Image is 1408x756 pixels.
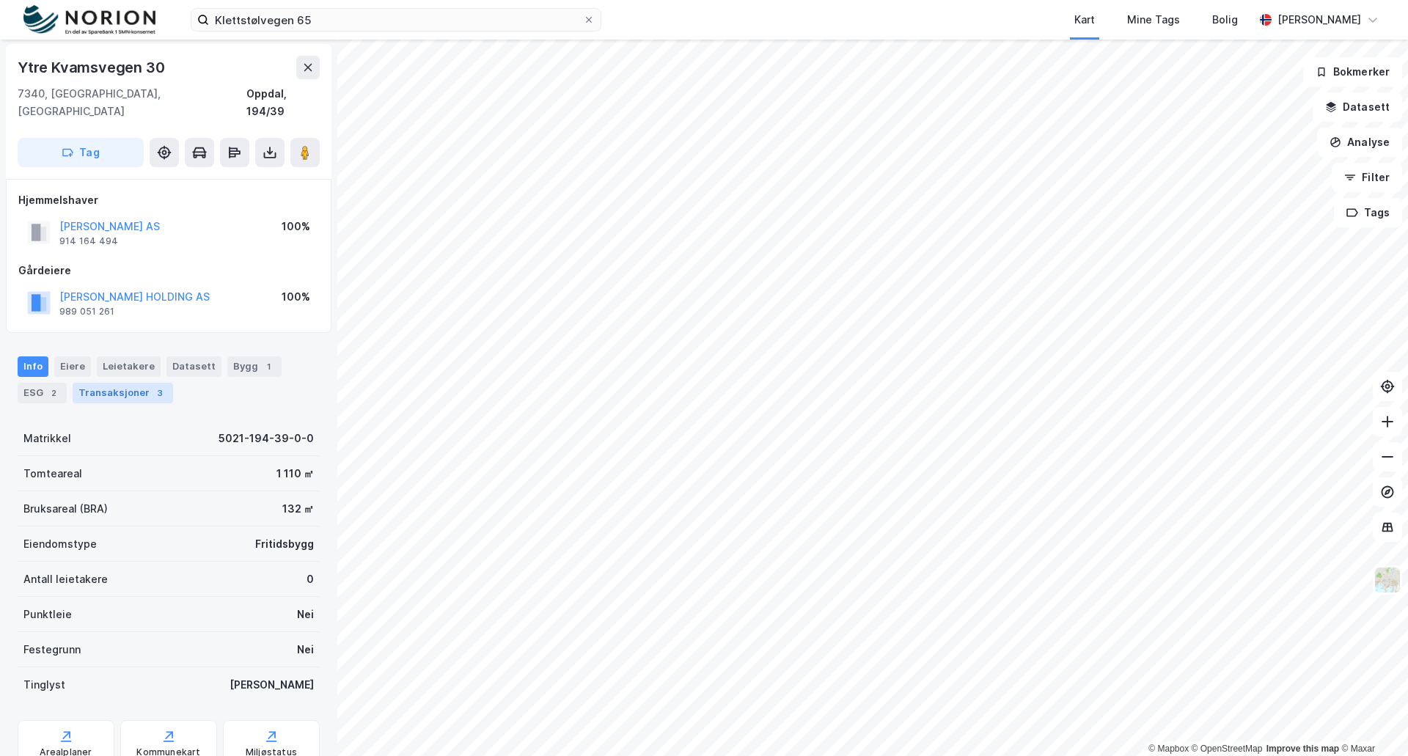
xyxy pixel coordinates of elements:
div: Mine Tags [1127,11,1180,29]
div: Tinglyst [23,676,65,694]
div: Transaksjoner [73,383,173,403]
div: 2 [46,386,61,400]
input: Søk på adresse, matrikkel, gårdeiere, leietakere eller personer [209,9,583,31]
iframe: Chat Widget [1335,686,1408,756]
div: 1 110 ㎡ [276,465,314,482]
a: Mapbox [1148,744,1189,754]
button: Analyse [1317,128,1402,157]
div: Punktleie [23,606,72,623]
div: Bygg [227,356,282,377]
div: 0 [307,570,314,588]
div: Matrikkel [23,430,71,447]
div: Eiere [54,356,91,377]
div: 1 [261,359,276,374]
div: 100% [282,288,310,306]
div: ESG [18,383,67,403]
div: Bolig [1212,11,1238,29]
div: [PERSON_NAME] [230,676,314,694]
button: Filter [1332,163,1402,192]
div: 989 051 261 [59,306,114,318]
div: Tomteareal [23,465,82,482]
div: 914 164 494 [59,235,118,247]
button: Tag [18,138,144,167]
div: Kontrollprogram for chat [1335,686,1408,756]
div: 132 ㎡ [282,500,314,518]
div: 7340, [GEOGRAPHIC_DATA], [GEOGRAPHIC_DATA] [18,85,246,120]
div: Festegrunn [23,641,81,658]
a: OpenStreetMap [1192,744,1263,754]
a: Improve this map [1266,744,1339,754]
div: [PERSON_NAME] [1277,11,1361,29]
img: norion-logo.80e7a08dc31c2e691866.png [23,5,155,35]
button: Tags [1334,198,1402,227]
div: Ytre Kvamsvegen 30 [18,56,167,79]
div: 5021-194-39-0-0 [219,430,314,447]
div: Fritidsbygg [255,535,314,553]
div: Bruksareal (BRA) [23,500,108,518]
div: Kart [1074,11,1095,29]
div: Gårdeiere [18,262,319,279]
div: Leietakere [97,356,161,377]
div: 100% [282,218,310,235]
div: Datasett [166,356,221,377]
div: Eiendomstype [23,535,97,553]
div: Antall leietakere [23,570,108,588]
div: Hjemmelshaver [18,191,319,209]
div: Oppdal, 194/39 [246,85,320,120]
div: Info [18,356,48,377]
div: Nei [297,641,314,658]
div: 3 [153,386,167,400]
button: Datasett [1313,92,1402,122]
img: Z [1374,566,1401,594]
div: Nei [297,606,314,623]
button: Bokmerker [1303,57,1402,87]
